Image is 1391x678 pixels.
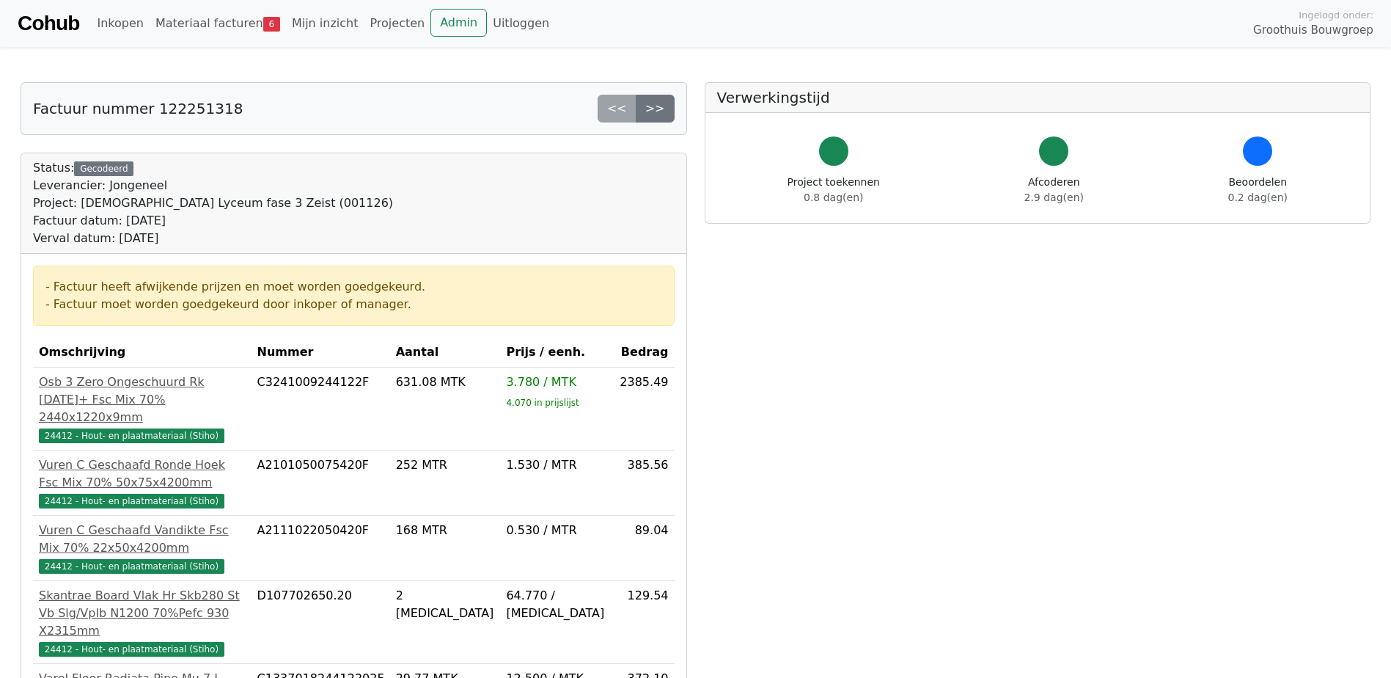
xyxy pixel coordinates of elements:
th: Prijs / eenh. [500,338,614,368]
span: 24412 - Hout- en plaatmateriaal (Stiho) [39,642,224,657]
a: >> [636,95,675,123]
td: 385.56 [614,451,674,516]
div: Afcoderen [1024,175,1084,205]
div: 1.530 / MTR [506,456,608,474]
div: Beoordelen [1228,175,1288,205]
sub: 4.070 in prijslijst [506,398,579,408]
th: Nummer [252,338,390,368]
a: Osb 3 Zero Ongeschuurd Rk [DATE]+ Fsc Mix 70% 2440x1220x9mm24412 - Hout- en plaatmateriaal (Stiho) [39,373,246,444]
span: 2.9 dag(en) [1024,192,1084,203]
a: Mijn inzicht [286,9,364,38]
span: Ingelogd onder: [1299,8,1373,22]
div: Project toekennen [788,175,880,205]
td: A2111022050420F [252,516,390,581]
div: Skantrae Board Vlak Hr Skb280 St Vb Slg/Vplb N1200 70%Pefc 930 X2315mm [39,587,246,640]
span: 0.2 dag(en) [1228,192,1288,203]
div: Vuren C Geschaafd Vandikte Fsc Mix 70% 22x50x4200mm [39,522,246,557]
div: 252 MTR [396,456,495,474]
div: 0.530 / MTR [506,522,608,539]
div: Gecodeerd [74,161,133,176]
th: Omschrijving [33,338,252,368]
span: 0.8 dag(en) [804,192,863,203]
h5: Verwerkingstijd [717,89,1359,106]
span: 24412 - Hout- en plaatmateriaal (Stiho) [39,559,224,574]
span: Groothuis Bouwgroep [1253,22,1373,39]
span: 24412 - Hout- en plaatmateriaal (Stiho) [39,429,224,443]
th: Aantal [390,338,501,368]
a: Vuren C Geschaafd Vandikte Fsc Mix 70% 22x50x4200mm24412 - Hout- en plaatmateriaal (Stiho) [39,522,246,575]
span: 6 [263,17,280,32]
td: 2385.49 [614,368,674,451]
div: - Factuur heeft afwijkende prijzen en moet worden goedgekeurd. [45,278,662,296]
h5: Factuur nummer 122251318 [33,100,243,117]
td: 89.04 [614,516,674,581]
td: C3241009244122F [252,368,390,451]
div: 631.08 MTK [396,373,495,391]
div: Project: [DEMOGRAPHIC_DATA] Lyceum fase 3 Zeist (001126) [33,194,393,212]
div: Leverancier: Jongeneel [33,177,393,194]
div: Vuren C Geschaafd Ronde Hoek Fsc Mix 70% 50x75x4200mm [39,456,246,492]
a: Vuren C Geschaafd Ronde Hoek Fsc Mix 70% 50x75x4200mm24412 - Hout- en plaatmateriaal (Stiho) [39,456,246,509]
td: 129.54 [614,581,674,664]
div: - Factuur moet worden goedgekeurd door inkoper of manager. [45,296,662,313]
div: 3.780 / MTK [506,373,608,391]
a: Skantrae Board Vlak Hr Skb280 St Vb Slg/Vplb N1200 70%Pefc 930 X2315mm24412 - Hout- en plaatmater... [39,587,246,657]
div: 2 [MEDICAL_DATA] [396,587,495,622]
div: Verval datum: [DATE] [33,230,393,247]
div: 168 MTR [396,522,495,539]
th: Bedrag [614,338,674,368]
span: 24412 - Hout- en plaatmateriaal (Stiho) [39,494,224,508]
td: D107702650.20 [252,581,390,664]
td: A2101050075420F [252,451,390,516]
div: Factuur datum: [DATE] [33,212,393,230]
a: Projecten [364,9,430,38]
a: Materiaal facturen6 [150,9,286,38]
a: Inkopen [91,9,149,38]
a: Uitloggen [487,9,555,38]
a: Cohub [18,6,79,41]
div: 64.770 / [MEDICAL_DATA] [506,587,608,622]
div: Osb 3 Zero Ongeschuurd Rk [DATE]+ Fsc Mix 70% 2440x1220x9mm [39,373,246,426]
div: Status: [33,159,393,247]
a: Admin [430,9,487,37]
